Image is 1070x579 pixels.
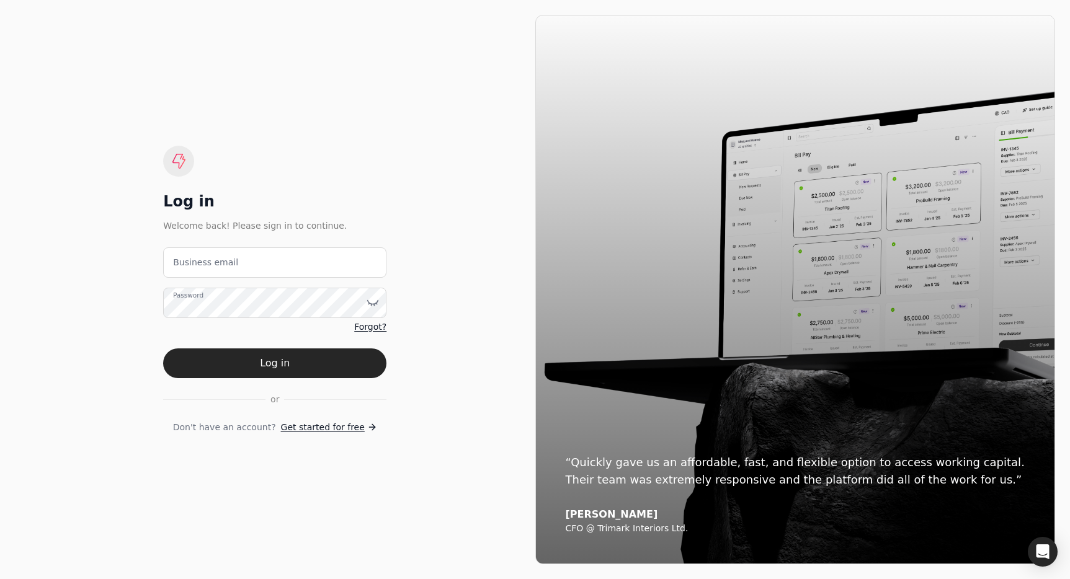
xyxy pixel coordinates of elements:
[163,192,386,211] div: Log in
[173,256,238,269] label: Business email
[281,421,377,434] a: Get started for free
[163,219,386,232] div: Welcome back! Please sign in to continue.
[1028,537,1058,567] div: Open Intercom Messenger
[566,523,1025,534] div: CFO @ Trimark Interiors Ltd.
[354,320,386,334] a: Forgot?
[163,348,386,378] button: Log in
[281,421,365,434] span: Get started for free
[566,508,1025,521] div: [PERSON_NAME]
[566,454,1025,488] div: “Quickly gave us an affordable, fast, and flexible option to access working capital. Their team w...
[173,421,276,434] span: Don't have an account?
[173,290,203,300] label: Password
[270,393,279,406] span: or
